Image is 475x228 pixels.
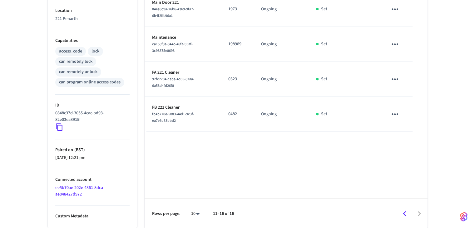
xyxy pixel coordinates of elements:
p: Custom Metadata [55,213,130,220]
p: Capabilities [55,37,130,44]
p: FA 221 Cleaner [152,69,213,76]
div: 10 [188,209,203,218]
span: 92fc2204-caba-4c05-87aa-6a58d4fd26f8 [152,77,194,88]
p: Maintenance [152,34,213,41]
p: ID [55,102,130,109]
p: Set [321,6,327,12]
p: 0848c37d-3055-4cac-bd93-82e03ea3915f [55,110,127,123]
div: can remotely lock [59,58,92,65]
span: 04ea9c9a-26b6-4369-9fa7-6b4f2ffc96a1 [152,7,194,18]
div: access_code [59,48,82,55]
p: FB 221 Cleaner [152,104,213,111]
p: Set [321,111,327,117]
div: lock [92,48,99,55]
p: 0482 [228,111,246,117]
p: 221 Penarth [55,16,130,22]
div: can program online access codes [59,79,121,86]
div: can remotely unlock [59,69,97,75]
td: Ongoing [254,97,309,132]
p: 11–16 of 16 [213,211,234,217]
span: ca158f9e-844c-46fa-95af-3c98375e8698 [152,42,193,53]
p: [DATE] 12:21 pm [55,155,130,161]
button: Go to previous page [397,206,412,221]
p: Connected account [55,176,130,183]
p: Set [321,41,327,47]
td: Ongoing [254,62,309,97]
a: ee5b70ae-202e-4361-8dca-ae848427d972 [55,185,104,197]
p: Location [55,7,130,14]
p: Paired on [55,147,130,153]
p: 0323 [228,76,246,82]
p: 1973 [228,6,246,12]
span: fb4b770e-5083-44d1-9c3f-ea7e6d33bbd2 [152,112,194,123]
img: SeamLogoGradient.69752ec5.svg [460,212,468,222]
p: Rows per page: [152,211,181,217]
p: 198989 [228,41,246,47]
span: ( BST ) [73,147,85,153]
p: Set [321,76,327,82]
td: Ongoing [254,27,309,62]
